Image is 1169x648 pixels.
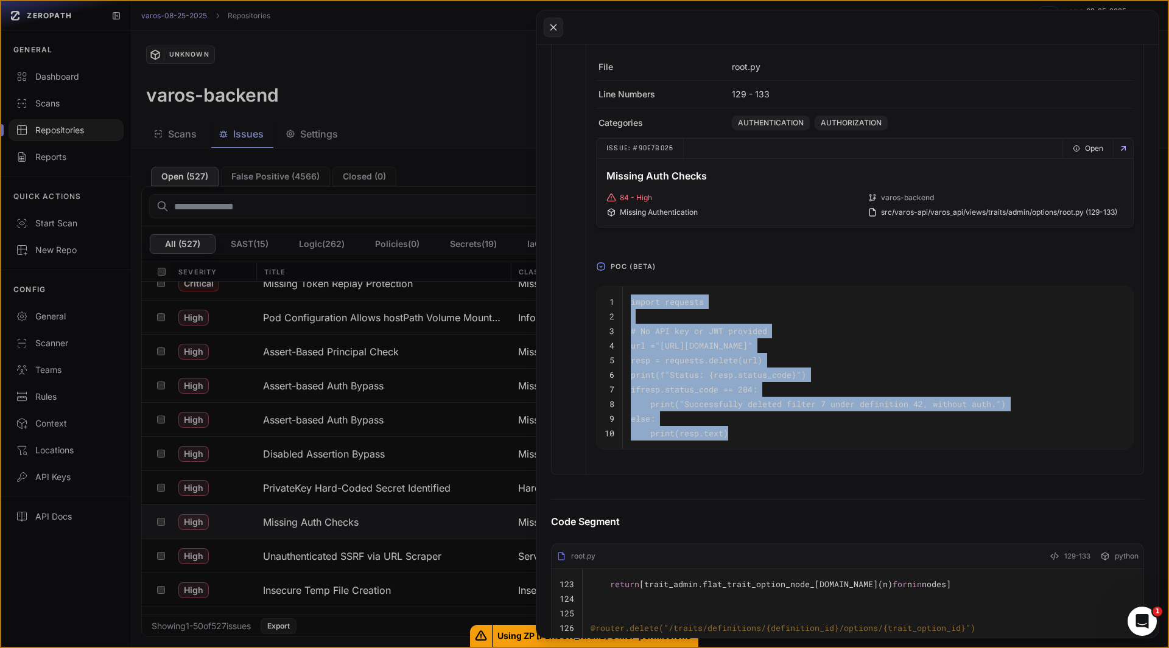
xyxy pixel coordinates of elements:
[609,296,614,307] code: 1
[631,369,806,380] code: (f )
[606,169,1123,183] h3: Missing Auth Checks
[631,384,641,395] span: if
[665,369,801,380] span: "Status: {resp.status_code}"
[620,207,698,217] span: Missing Authentication
[881,207,1117,217] span: src/varos-api/varos_api/views/traits/admin/options/root.py (129-133)
[560,637,574,648] code: 127
[591,637,839,648] span: @router.delete( )
[591,579,951,590] code: [trait_admin.flat_trait_option_node_[DOMAIN_NAME](n) n nodes]
[560,622,574,633] code: 126
[560,579,574,590] code: 123
[881,193,934,203] span: varos-backend
[650,428,675,439] span: print
[631,296,704,307] code: import requests
[609,369,614,380] code: 6
[664,637,834,648] span: "/traits/options/{trait_option_id}"
[631,369,655,380] span: print
[605,428,614,439] code: 10
[609,355,614,366] code: 5
[631,413,655,424] code: :
[1085,139,1103,158] span: Open
[560,608,574,619] code: 125
[556,551,595,561] div: root.py
[893,579,907,590] span: for
[631,399,1006,409] code: ( )
[586,257,1143,276] button: POC (Beta)
[610,579,639,590] span: return
[609,413,614,424] code: 9
[912,579,922,590] span: in
[655,340,753,351] span: "[URL][DOMAIN_NAME]"
[631,355,762,366] code: resp = requests.delete(url)
[1115,551,1139,561] span: python
[631,384,757,395] code: resp.status_code == 204:
[620,193,652,203] span: 84 - High
[609,340,614,351] code: 4
[1128,607,1157,636] iframe: Intercom live chat
[560,593,574,604] code: 124
[493,625,699,647] span: Using ZP [PERSON_NAME]'s MSP permissions
[631,326,767,336] span: # No API key or JWT provided
[609,384,614,395] code: 7
[664,622,971,633] span: "/traits/definitions/{definition_id}/options/{trait_option_id}"
[609,326,614,336] code: 3
[1153,607,1162,616] span: 1
[609,311,614,322] code: 2
[631,340,753,351] code: url =
[597,139,684,158] span: Issue: #90e7b026
[650,399,675,409] span: print
[551,514,1144,529] h4: Code Segment
[609,399,614,409] code: 8
[591,622,975,633] span: @router.delete( )
[631,428,728,439] code: (resp.text)
[679,399,1001,409] span: "Successfully deleted filter 7 under definition 42, without auth."
[606,257,661,276] span: POC (Beta)
[631,413,650,424] span: else
[1064,549,1090,563] span: 129-133
[597,139,1133,227] a: Issue: #90e7b026 Open Missing Auth Checks 84 - High varos-backend Missing Authentication src/varo...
